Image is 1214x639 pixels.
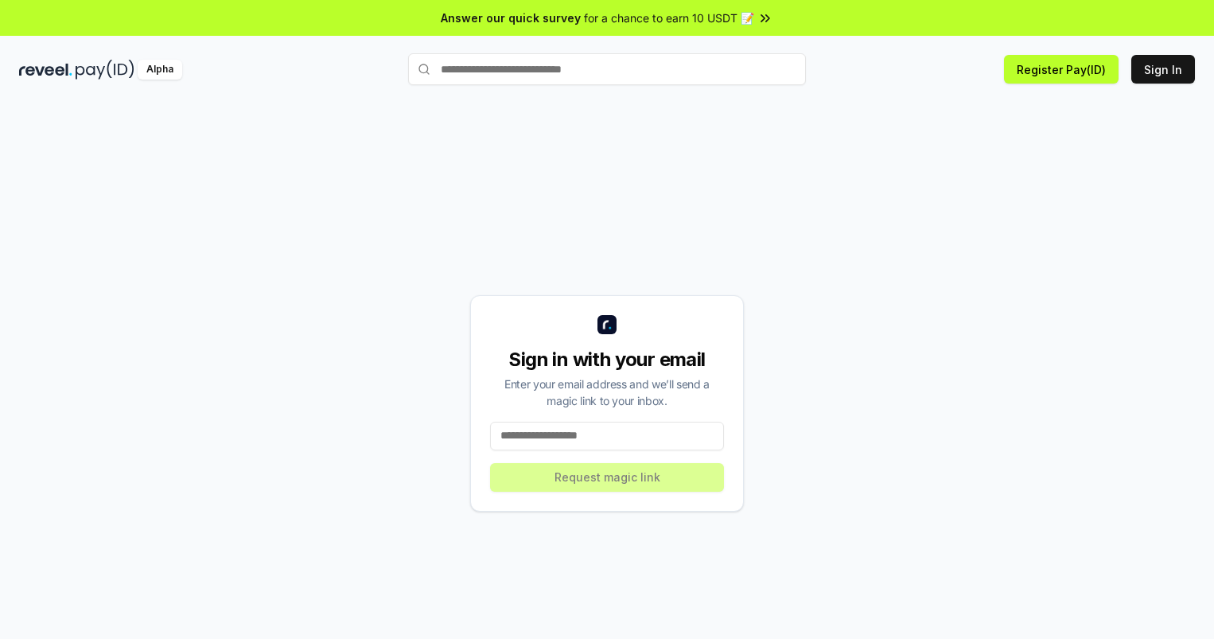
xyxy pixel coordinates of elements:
span: Answer our quick survey [441,10,581,26]
button: Sign In [1131,55,1195,84]
button: Register Pay(ID) [1004,55,1119,84]
div: Enter your email address and we’ll send a magic link to your inbox. [490,376,724,409]
img: reveel_dark [19,60,72,80]
img: pay_id [76,60,134,80]
img: logo_small [597,315,617,334]
div: Sign in with your email [490,347,724,372]
span: for a chance to earn 10 USDT 📝 [584,10,754,26]
div: Alpha [138,60,182,80]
